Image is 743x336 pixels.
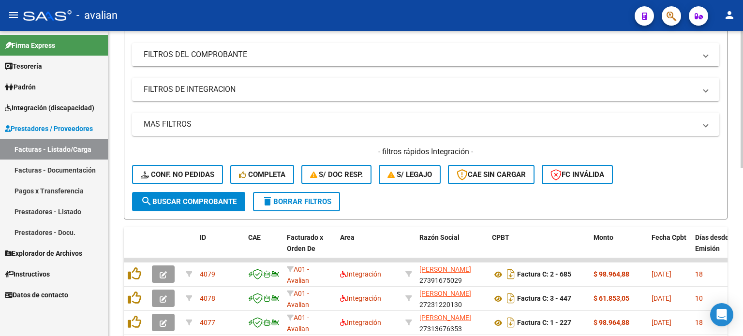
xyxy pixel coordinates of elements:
[387,170,432,179] span: S/ legajo
[505,266,517,282] i: Descargar documento
[488,227,590,270] datatable-header-cell: CPBT
[517,271,571,278] strong: Factura C: 2 - 685
[132,113,719,136] mat-expansion-panel-header: MAS FILTROS
[196,227,244,270] datatable-header-cell: ID
[336,227,401,270] datatable-header-cell: Area
[230,165,294,184] button: Completa
[724,9,735,21] mat-icon: person
[262,197,331,206] span: Borrar Filtros
[505,291,517,306] i: Descargar documento
[310,170,363,179] span: S/ Doc Resp.
[287,234,323,252] span: Facturado x Orden De
[379,165,441,184] button: S/ legajo
[144,119,696,130] mat-panel-title: MAS FILTROS
[200,319,215,326] span: 4077
[5,290,68,300] span: Datos de contacto
[287,265,309,284] span: A01 - Avalian
[340,294,381,302] span: Integración
[652,319,671,326] span: [DATE]
[517,319,571,327] strong: Factura C: 1 - 227
[301,165,372,184] button: S/ Doc Resp.
[419,234,460,241] span: Razón Social
[594,270,629,278] strong: $ 98.964,88
[550,170,604,179] span: FC Inválida
[340,234,355,241] span: Area
[594,234,613,241] span: Monto
[695,319,703,326] span: 18
[542,165,613,184] button: FC Inválida
[287,314,309,333] span: A01 - Avalian
[248,234,261,241] span: CAE
[416,227,488,270] datatable-header-cell: Razón Social
[505,315,517,330] i: Descargar documento
[710,303,733,326] div: Open Intercom Messenger
[691,227,735,270] datatable-header-cell: Días desde Emisión
[5,102,94,113] span: Integración (discapacidad)
[492,234,509,241] span: CPBT
[695,294,703,302] span: 10
[448,165,535,184] button: CAE SIN CARGAR
[652,270,671,278] span: [DATE]
[5,61,42,72] span: Tesorería
[419,288,484,308] div: 27231220130
[132,165,223,184] button: Conf. no pedidas
[141,195,152,207] mat-icon: search
[5,40,55,51] span: Firma Express
[132,192,245,211] button: Buscar Comprobante
[132,146,719,157] h4: - filtros rápidos Integración -
[8,9,19,21] mat-icon: menu
[5,123,93,134] span: Prestadores / Proveedores
[695,234,729,252] span: Días desde Emisión
[132,43,719,66] mat-expansion-panel-header: FILTROS DEL COMPROBANTE
[76,5,118,26] span: - avalian
[652,234,686,241] span: Fecha Cpbt
[200,234,206,241] span: ID
[5,248,82,259] span: Explorador de Archivos
[340,319,381,326] span: Integración
[419,314,471,321] span: [PERSON_NAME]
[144,49,696,60] mat-panel-title: FILTROS DEL COMPROBANTE
[144,84,696,95] mat-panel-title: FILTROS DE INTEGRACION
[200,270,215,278] span: 4079
[239,170,285,179] span: Completa
[200,294,215,302] span: 4078
[652,294,671,302] span: [DATE]
[590,227,648,270] datatable-header-cell: Monto
[594,294,629,302] strong: $ 61.853,05
[419,265,471,273] span: [PERSON_NAME]
[457,170,526,179] span: CAE SIN CARGAR
[141,197,237,206] span: Buscar Comprobante
[141,170,214,179] span: Conf. no pedidas
[132,78,719,101] mat-expansion-panel-header: FILTROS DE INTEGRACION
[340,270,381,278] span: Integración
[283,227,336,270] datatable-header-cell: Facturado x Orden De
[419,264,484,284] div: 27391675029
[419,312,484,333] div: 27313676353
[419,290,471,297] span: [PERSON_NAME]
[648,227,691,270] datatable-header-cell: Fecha Cpbt
[253,192,340,211] button: Borrar Filtros
[594,319,629,326] strong: $ 98.964,88
[695,270,703,278] span: 18
[262,195,273,207] mat-icon: delete
[5,82,36,92] span: Padrón
[287,290,309,308] span: A01 - Avalian
[5,269,50,279] span: Instructivos
[244,227,283,270] datatable-header-cell: CAE
[517,295,571,303] strong: Factura C: 3 - 447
